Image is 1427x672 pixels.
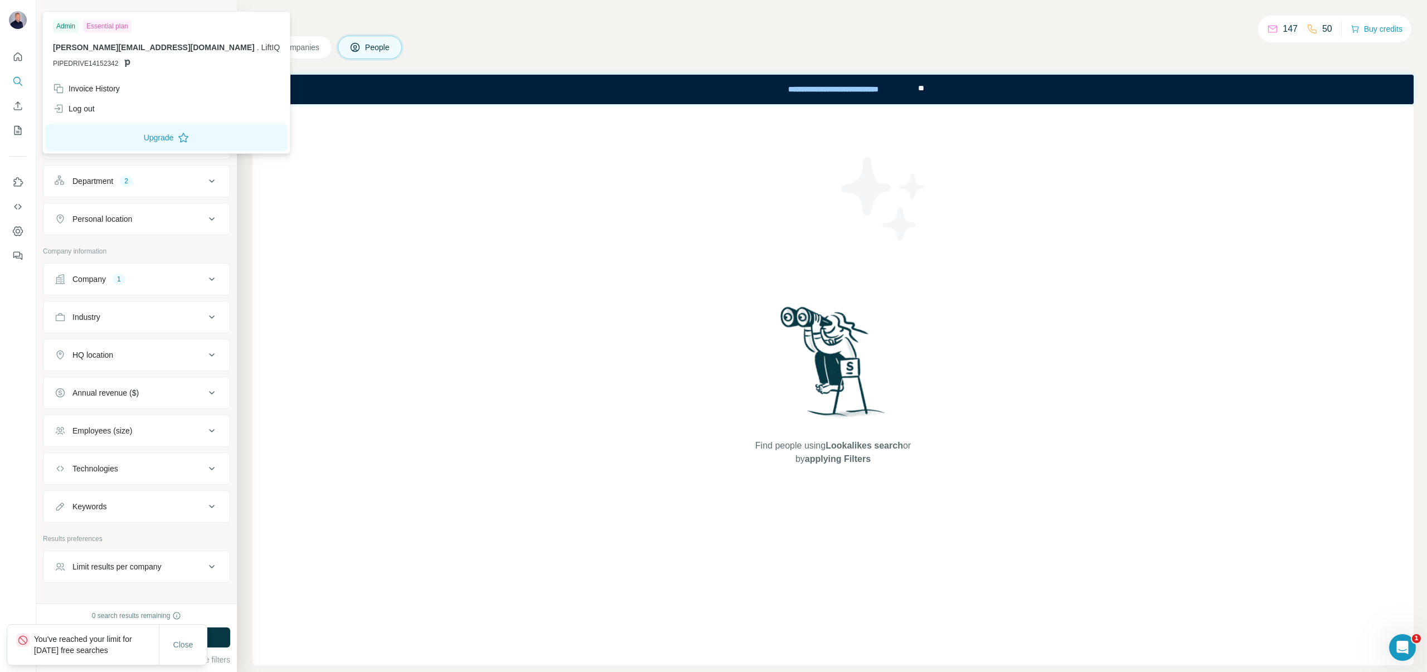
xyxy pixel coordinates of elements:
[253,13,1414,29] h4: Search
[1412,634,1421,643] span: 1
[43,534,230,544] p: Results preferences
[72,387,139,398] div: Annual revenue ($)
[45,124,288,151] button: Upgrade
[53,83,120,94] div: Invoice History
[365,42,391,53] span: People
[34,634,159,656] p: You've reached your limit for [DATE] free searches
[1283,22,1298,36] p: 147
[43,246,230,256] p: Company information
[43,206,230,232] button: Personal location
[9,172,27,192] button: Use Surfe on LinkedIn
[43,455,230,482] button: Technologies
[43,266,230,293] button: Company1
[1322,22,1332,36] p: 50
[9,47,27,67] button: Quick start
[113,274,125,284] div: 1
[9,246,27,266] button: Feedback
[805,454,871,464] span: applying Filters
[9,221,27,241] button: Dashboard
[53,43,255,52] span: [PERSON_NAME][EMAIL_ADDRESS][DOMAIN_NAME]
[72,561,162,572] div: Limit results per company
[92,611,182,621] div: 0 search results remaining
[53,20,79,33] div: Admin
[72,213,132,225] div: Personal location
[173,639,193,650] span: Close
[72,311,100,323] div: Industry
[9,96,27,116] button: Enrich CSV
[72,274,106,285] div: Company
[43,379,230,406] button: Annual revenue ($)
[9,11,27,29] img: Avatar
[120,176,133,186] div: 2
[53,59,118,69] span: PIPEDRIVE14152342
[194,7,237,23] button: Hide
[43,168,230,194] button: Department2
[43,553,230,580] button: Limit results per company
[9,197,27,217] button: Use Surfe API
[72,501,106,512] div: Keywords
[72,349,113,361] div: HQ location
[43,493,230,520] button: Keywords
[43,304,230,330] button: Industry
[833,149,934,249] img: Surfe Illustration - Stars
[166,635,201,655] button: Close
[775,304,891,428] img: Surfe Illustration - Woman searching with binoculars
[72,176,113,187] div: Department
[744,439,922,466] span: Find people using or by
[9,120,27,140] button: My lists
[53,103,95,114] div: Log out
[43,342,230,368] button: HQ location
[261,43,280,52] span: LiftIQ
[1389,634,1416,661] iframe: Intercom live chat
[72,463,118,474] div: Technologies
[257,43,259,52] span: .
[43,417,230,444] button: Employees (size)
[43,10,78,20] div: New search
[9,71,27,91] button: Search
[83,20,132,33] div: Essential plan
[280,42,321,53] span: Companies
[72,425,132,436] div: Employees (size)
[1351,21,1402,37] button: Buy credits
[253,75,1414,104] iframe: Banner
[826,441,903,450] span: Lookalikes search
